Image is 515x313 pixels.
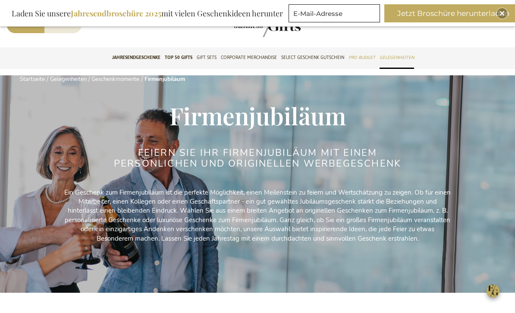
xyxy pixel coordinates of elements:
span: Corporate Merchandise [221,53,277,62]
span: TOP 50 Gifts [165,53,192,62]
span: Firmenjubiläum [170,99,346,131]
span: Gelegenheiten [380,53,414,62]
span: Gift Sets [197,53,217,62]
img: Close [499,11,505,16]
h2: FEIERN SIE IHR FIRMENJUBILÄUM MIT EINEM PERSÖNLICHEN UND ORIGINELLEN WERBEGESCHENK [96,148,419,168]
p: Ein Geschenk zum Firmenjubiläum ist die perfekte Möglichkeit, einen Meilenstein zu feiern und Wer... [63,188,452,244]
strong: Firmenjubiläum [144,75,185,83]
span: Jahresendgeschenke [112,53,160,62]
b: Jahresendbroschüre 2025 [71,8,161,19]
a: Geschenkmomente [91,75,139,83]
span: Select Geschenk Gutschein [281,53,344,62]
a: Gelegenheiten [50,75,87,83]
div: Laden Sie unsere mit vielen Geschenkideen herunter [8,4,287,22]
span: Pro Budget [349,53,375,62]
a: Startseite [20,75,45,83]
input: E-Mail-Adresse [289,4,380,22]
form: marketing offers and promotions [289,4,383,25]
div: Close [497,8,507,19]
